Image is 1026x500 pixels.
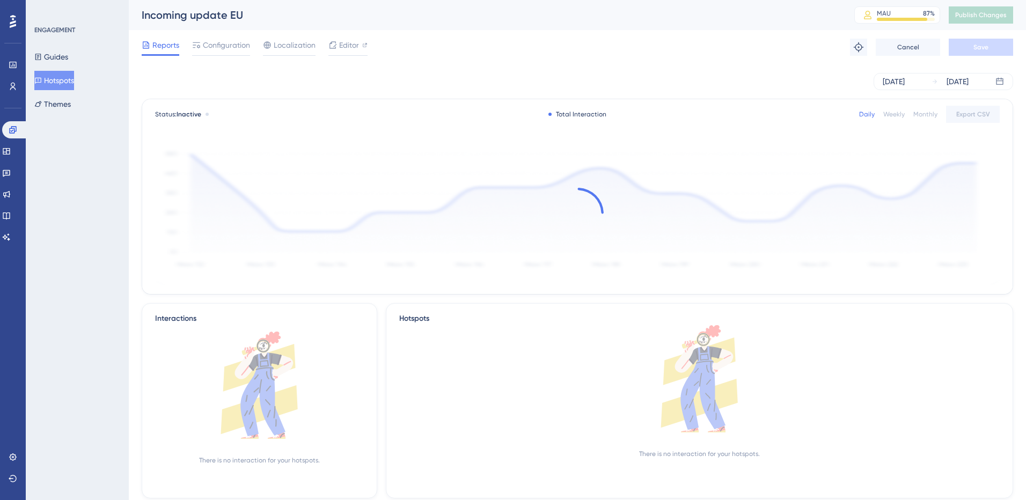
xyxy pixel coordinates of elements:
[973,43,988,52] span: Save
[913,110,937,119] div: Monthly
[956,110,990,119] span: Export CSV
[859,110,875,119] div: Daily
[923,9,935,18] div: 87 %
[946,106,1000,123] button: Export CSV
[203,39,250,52] span: Configuration
[877,9,891,18] div: MAU
[34,26,75,34] div: ENGAGEMENT
[949,6,1013,24] button: Publish Changes
[548,110,606,119] div: Total Interaction
[897,43,919,52] span: Cancel
[199,456,320,465] div: There is no interaction for your hotspots.
[639,450,760,458] div: There is no interaction for your hotspots.
[155,312,196,325] div: Interactions
[34,71,74,90] button: Hotspots
[34,94,71,114] button: Themes
[947,75,969,88] div: [DATE]
[339,39,359,52] span: Editor
[949,39,1013,56] button: Save
[152,39,179,52] span: Reports
[399,312,1000,325] div: Hotspots
[142,8,827,23] div: Incoming update EU
[155,110,201,119] span: Status:
[876,39,940,56] button: Cancel
[883,75,905,88] div: [DATE]
[883,110,905,119] div: Weekly
[177,111,201,118] span: Inactive
[34,47,68,67] button: Guides
[955,11,1007,19] span: Publish Changes
[274,39,316,52] span: Localization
